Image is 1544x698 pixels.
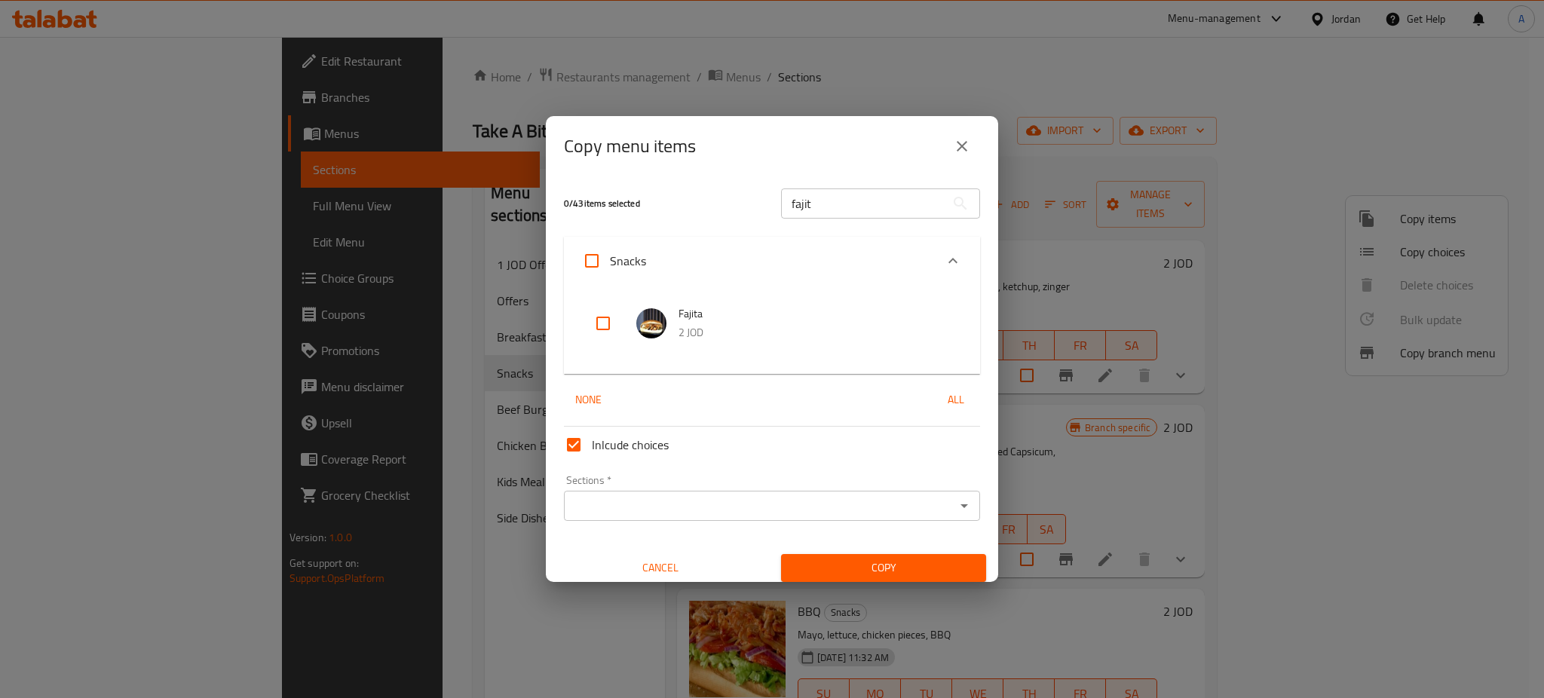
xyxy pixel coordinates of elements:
span: Snacks [610,250,646,272]
img: Fajita [636,308,666,338]
p: 2 JOD [679,323,950,342]
input: Select section [568,495,951,516]
span: Cancel [564,559,757,577]
span: Inlcude choices [592,436,669,454]
span: Fajita [679,305,950,323]
button: Cancel [558,554,763,582]
h5: 0 / 43 items selected [564,197,763,210]
label: Acknowledge [574,243,646,279]
button: Open [954,495,975,516]
span: Copy [793,559,974,577]
div: Expand [564,285,980,374]
input: Search in items [781,188,945,219]
button: close [944,128,980,164]
h2: Copy menu items [564,134,696,158]
button: None [564,386,612,414]
span: All [938,390,974,409]
span: None [570,390,606,409]
button: All [932,386,980,414]
div: Expand [564,237,980,285]
button: Copy [781,554,986,582]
